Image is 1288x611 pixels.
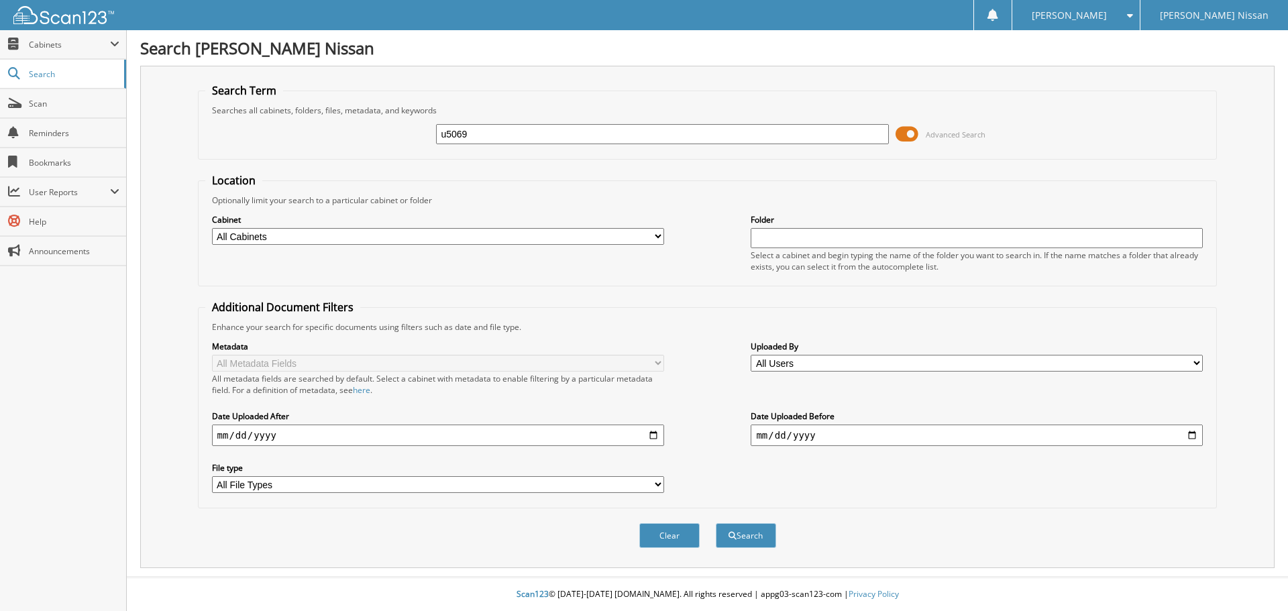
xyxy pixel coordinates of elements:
span: Bookmarks [29,157,119,168]
h1: Search [PERSON_NAME] Nissan [140,37,1275,59]
span: Reminders [29,127,119,139]
div: © [DATE]-[DATE] [DOMAIN_NAME]. All rights reserved | appg03-scan123-com | [127,578,1288,611]
legend: Location [205,173,262,188]
a: Privacy Policy [849,588,899,600]
input: end [751,425,1203,446]
input: start [212,425,664,446]
span: Scan [29,98,119,109]
a: here [353,384,370,396]
img: scan123-logo-white.svg [13,6,114,24]
label: Uploaded By [751,341,1203,352]
iframe: Chat Widget [1221,547,1288,611]
label: File type [212,462,664,474]
span: Announcements [29,245,119,257]
button: Clear [639,523,700,548]
span: Cabinets [29,39,110,50]
span: Advanced Search [926,129,985,140]
label: Metadata [212,341,664,352]
div: Enhance your search for specific documents using filters such as date and file type. [205,321,1210,333]
label: Date Uploaded After [212,410,664,422]
span: [PERSON_NAME] [1032,11,1107,19]
span: [PERSON_NAME] Nissan [1160,11,1269,19]
div: Searches all cabinets, folders, files, metadata, and keywords [205,105,1210,116]
label: Cabinet [212,214,664,225]
legend: Search Term [205,83,283,98]
span: User Reports [29,186,110,198]
label: Folder [751,214,1203,225]
span: Scan123 [517,588,549,600]
div: Select a cabinet and begin typing the name of the folder you want to search in. If the name match... [751,249,1203,272]
legend: Additional Document Filters [205,300,360,315]
div: All metadata fields are searched by default. Select a cabinet with metadata to enable filtering b... [212,373,664,396]
span: Search [29,68,117,80]
label: Date Uploaded Before [751,410,1203,422]
span: Help [29,216,119,227]
button: Search [716,523,776,548]
div: Optionally limit your search to a particular cabinet or folder [205,195,1210,206]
